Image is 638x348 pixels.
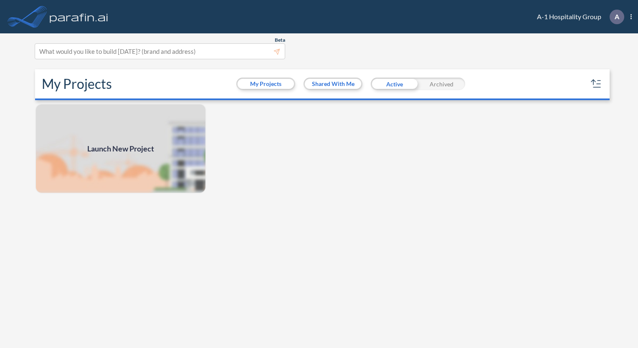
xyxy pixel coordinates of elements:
[418,78,465,90] div: Archived
[238,79,294,89] button: My Projects
[590,77,603,91] button: sort
[87,143,154,154] span: Launch New Project
[48,8,110,25] img: logo
[35,103,206,194] img: add
[305,79,361,89] button: Shared With Me
[42,76,112,92] h2: My Projects
[615,13,619,20] p: A
[371,78,418,90] div: Active
[524,10,632,24] div: A-1 Hospitality Group
[35,103,206,194] a: Launch New Project
[275,37,285,43] span: Beta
